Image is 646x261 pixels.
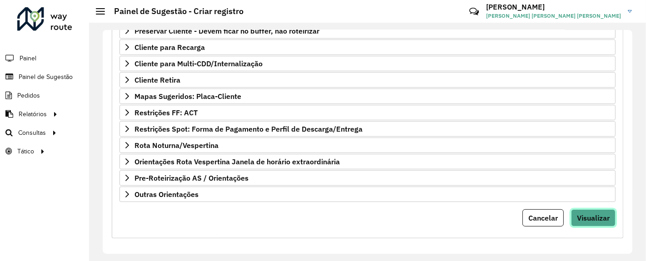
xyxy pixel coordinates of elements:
span: Restrições FF: ACT [134,109,198,116]
span: Relatórios [19,109,47,119]
span: Painel [20,54,36,63]
span: Consultas [18,128,46,138]
span: Tático [17,147,34,156]
a: Cliente para Recarga [119,39,616,55]
a: Outras Orientações [119,187,616,202]
span: Pedidos [17,91,40,100]
span: Cliente para Recarga [134,44,205,51]
a: Restrições Spot: Forma de Pagamento e Perfil de Descarga/Entrega [119,121,616,137]
a: Rota Noturna/Vespertina [119,138,616,153]
a: Pre-Roteirização AS / Orientações [119,170,616,186]
span: Rota Noturna/Vespertina [134,142,219,149]
a: Orientações Rota Vespertina Janela de horário extraordinária [119,154,616,169]
span: Cancelar [528,213,558,222]
span: Preservar Cliente - Devem ficar no buffer, não roteirizar [134,27,319,34]
button: Cancelar [522,209,564,227]
h3: [PERSON_NAME] [486,3,621,11]
a: Restrições FF: ACT [119,105,616,120]
a: Preservar Cliente - Devem ficar no buffer, não roteirizar [119,23,616,39]
a: Cliente para Multi-CDD/Internalização [119,56,616,71]
button: Visualizar [571,209,616,227]
span: Outras Orientações [134,191,199,198]
span: Painel de Sugestão [19,72,73,82]
a: Cliente Retira [119,72,616,88]
span: Restrições Spot: Forma de Pagamento e Perfil de Descarga/Entrega [134,125,363,133]
h2: Painel de Sugestão - Criar registro [105,6,243,16]
span: Cliente para Multi-CDD/Internalização [134,60,263,67]
span: Mapas Sugeridos: Placa-Cliente [134,93,241,100]
span: Pre-Roteirização AS / Orientações [134,174,248,182]
a: Mapas Sugeridos: Placa-Cliente [119,89,616,104]
span: Orientações Rota Vespertina Janela de horário extraordinária [134,158,340,165]
span: [PERSON_NAME] [PERSON_NAME] [PERSON_NAME] [486,12,621,20]
a: Contato Rápido [464,2,484,21]
span: Visualizar [577,213,610,222]
span: Cliente Retira [134,76,180,84]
